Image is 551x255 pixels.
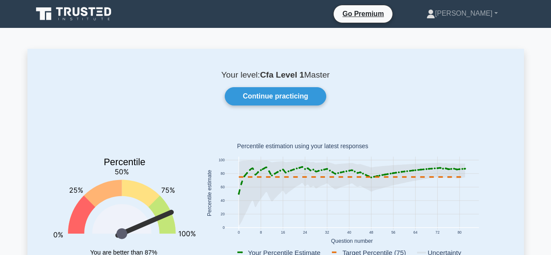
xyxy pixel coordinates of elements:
[303,230,307,235] text: 24
[223,226,225,230] text: 0
[331,238,373,244] text: Question number
[260,230,262,235] text: 8
[281,230,285,235] text: 16
[220,199,225,203] text: 40
[220,172,225,176] text: 80
[237,143,368,150] text: Percentile estimation using your latest responses
[406,5,519,22] a: [PERSON_NAME]
[347,230,352,235] text: 40
[337,8,389,19] a: Go Premium
[220,212,225,217] text: 20
[237,230,240,235] text: 0
[206,170,213,216] text: Percentile estimate
[48,70,503,80] p: Your level: Master
[413,230,418,235] text: 64
[391,230,396,235] text: 56
[369,230,373,235] text: 48
[218,158,224,163] text: 100
[435,230,439,235] text: 72
[220,185,225,190] text: 60
[457,230,462,235] text: 80
[260,70,304,79] b: Cfa Level 1
[104,157,145,167] text: Percentile
[325,230,329,235] text: 32
[225,87,326,105] a: Continue practicing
